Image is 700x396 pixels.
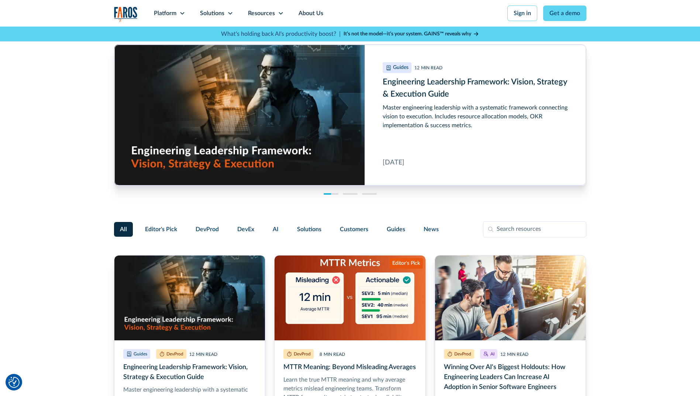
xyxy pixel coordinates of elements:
[114,7,138,22] img: Logo of the analytics and reporting company Faros.
[221,29,341,38] p: What's holding back AI's productivity boost? |
[237,225,254,234] span: DevEx
[114,7,138,22] a: home
[114,45,586,185] div: cms-link
[387,225,405,234] span: Guides
[543,6,586,21] a: Get a demo
[200,9,224,18] div: Solutions
[114,45,365,185] img: Realistic image of an engineering leader at work
[248,9,275,18] div: Resources
[8,377,20,388] button: Cookie Settings
[114,45,586,185] a: Engineering Leadership Framework: Vision, Strategy & Execution Guide
[273,225,279,234] span: AI
[114,256,265,340] img: Realistic image of an engineering leader at work
[196,225,219,234] span: DevProd
[120,225,127,234] span: All
[435,256,586,340] img: two male senior software developers looking at computer screens in a busy office
[297,225,321,234] span: Solutions
[275,256,425,340] img: Illustration of misleading vs. actionable MTTR metrics
[424,225,439,234] span: News
[483,221,586,237] input: Search resources
[507,6,537,21] a: Sign in
[344,30,479,38] a: It’s not the model—it’s your system. GAINS™ reveals why
[344,31,471,37] strong: It’s not the model—it’s your system. GAINS™ reveals why
[340,225,368,234] span: Customers
[145,225,177,234] span: Editor's Pick
[8,377,20,388] img: Revisit consent button
[154,9,176,18] div: Platform
[114,221,586,237] form: Filter Form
